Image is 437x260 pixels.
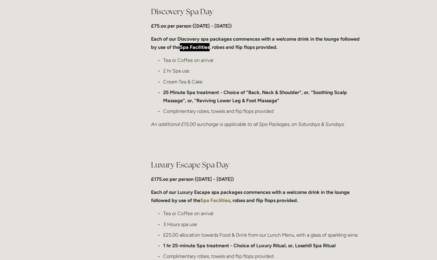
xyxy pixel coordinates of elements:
strong: 1 hr 25-minute Spa treatment - Choice of Luxury Ritual, or, Losehill Spa Ritual [163,243,336,248]
strong: , robes and flip flops provided. [230,198,298,203]
p: Tea or Coffee on arrival [163,56,364,64]
p: 2 hr Spa use [163,67,364,75]
strong: Each of our Discovery spa packages commences with a welcome drink in the lounge followed by use o... [151,36,361,50]
strong: , robes and flip flops provided. [210,44,277,50]
strong: 25 Minute Spa treatment - Choice of “Back, Neck & Shoulder", or, “Soothing Scalp Massage”, or, “R... [163,89,348,103]
strong: £75.oo per person ([DATE] - [DATE]) [151,23,232,29]
h2: Luxury Escape Spa Day [151,160,364,170]
strong: Each of our Luxury Escape spa packages commences with a welcome drink in the lounge followed by u... [151,189,351,203]
p: Tea or Coffee on arrival [163,209,364,218]
p: Cream Tea & Cake [163,78,364,86]
em: An additional £15.00 surcharge is applicable to all Spa Packages, on Saturdays & Sundays. [151,121,345,127]
a: Spa Facilities [180,44,210,50]
a: Spa Facilities [200,198,230,203]
strong: £175.oo per person ([DATE] - [DATE]) [151,176,234,182]
p: Complimentary robes, towels and flip flops provided [163,107,364,115]
p: 3 Hours spa use [163,220,364,228]
p: £25.00 allocation towards Food & Drink from our Lunch Menu, with a glass of sparkling wine [163,231,364,239]
h2: Discovery Spa Day [151,6,364,17]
